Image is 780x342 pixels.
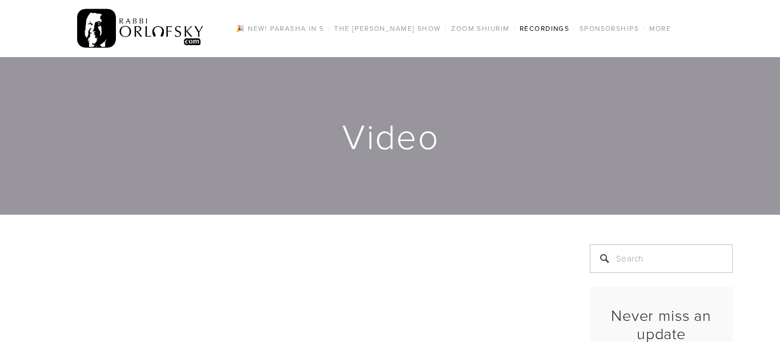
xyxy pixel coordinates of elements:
[513,23,516,33] span: /
[77,6,204,51] img: RabbiOrlofsky.com
[516,21,573,36] a: Recordings
[642,23,645,33] span: /
[445,23,448,33] span: /
[331,21,445,36] a: The [PERSON_NAME] Show
[232,21,327,36] a: 🎉 NEW! Parasha in 5
[646,21,675,36] a: More
[328,23,331,33] span: /
[576,21,642,36] a: Sponsorships
[573,23,576,33] span: /
[590,244,733,273] input: Search
[448,21,513,36] a: Zoom Shiurim
[47,118,734,154] h1: Video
